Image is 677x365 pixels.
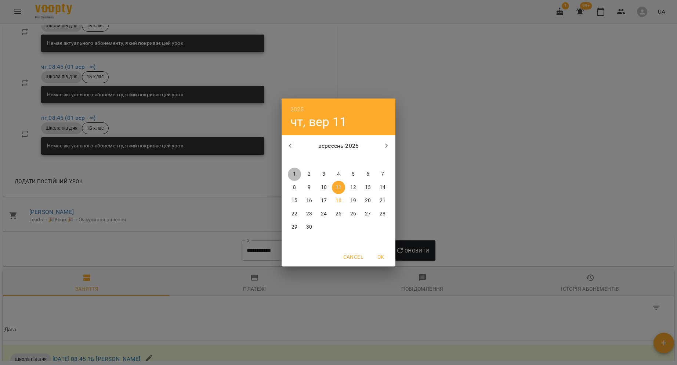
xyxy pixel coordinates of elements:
p: 7 [381,171,384,178]
button: 9 [303,181,316,194]
button: 3 [317,168,330,181]
button: 17 [317,194,330,207]
span: сб [361,157,374,164]
p: 8 [293,184,296,191]
p: 22 [292,210,297,218]
span: Cancel [343,253,363,261]
span: пн [288,157,301,164]
p: 17 [321,197,327,204]
button: 10 [317,181,330,194]
p: 15 [292,197,297,204]
button: 28 [376,207,389,221]
span: ср [317,157,330,164]
button: 14 [376,181,389,194]
button: 2 [303,168,316,181]
span: пт [347,157,360,164]
p: 19 [350,197,356,204]
button: 24 [317,207,330,221]
p: 28 [380,210,385,218]
button: 25 [332,207,345,221]
p: 13 [365,184,371,191]
p: 1 [293,171,296,178]
button: 8 [288,181,301,194]
button: 7 [376,168,389,181]
button: 27 [361,207,374,221]
span: нд [376,157,389,164]
p: 9 [308,184,311,191]
p: 16 [306,197,312,204]
button: 5 [347,168,360,181]
button: OK [369,250,392,264]
button: 20 [361,194,374,207]
button: 15 [288,194,301,207]
p: 3 [322,171,325,178]
p: 21 [380,197,385,204]
button: 18 [332,194,345,207]
p: 29 [292,223,297,231]
button: 6 [361,168,374,181]
button: 13 [361,181,374,194]
button: 26 [347,207,360,221]
p: вересень 2025 [299,142,378,150]
p: 6 [366,171,369,178]
p: 20 [365,197,371,204]
p: 23 [306,210,312,218]
button: 12 [347,181,360,194]
button: 11 [332,181,345,194]
button: 21 [376,194,389,207]
span: вт [303,157,316,164]
p: 12 [350,184,356,191]
span: OK [372,253,390,261]
button: 2025 [290,104,304,115]
p: 10 [321,184,327,191]
button: 19 [347,194,360,207]
p: 4 [337,171,340,178]
button: Cancel [340,250,366,264]
button: 23 [303,207,316,221]
p: 2 [308,171,311,178]
button: 30 [303,221,316,234]
span: чт [332,157,345,164]
p: 18 [336,197,341,204]
p: 30 [306,223,312,231]
button: 1 [288,168,301,181]
button: 29 [288,221,301,234]
p: 5 [352,171,355,178]
button: чт, вер 11 [290,114,347,129]
p: 14 [380,184,385,191]
button: 16 [303,194,316,207]
p: 27 [365,210,371,218]
p: 11 [336,184,341,191]
p: 25 [336,210,341,218]
button: 22 [288,207,301,221]
p: 26 [350,210,356,218]
p: 24 [321,210,327,218]
button: 4 [332,168,345,181]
